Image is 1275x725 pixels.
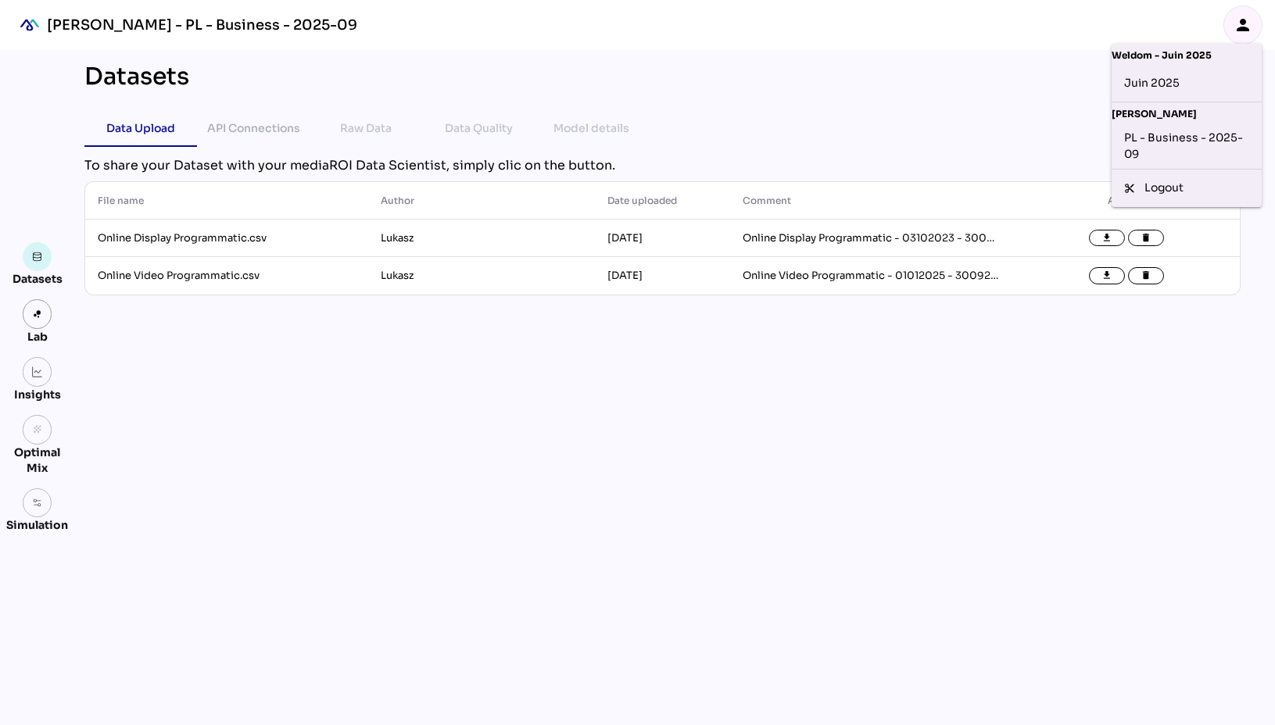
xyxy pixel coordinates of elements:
[595,182,731,220] th: Date uploaded
[6,445,68,476] div: Optimal Mix
[730,182,1013,220] th: Comment
[6,517,68,533] div: Simulation
[85,182,368,220] th: File name
[340,119,392,137] div: Raw Data
[730,220,1013,257] td: Online Display Programmatic - 03102023 - 30092025
[32,424,43,435] i: grain
[84,62,189,91] div: Datasets
[1101,233,1112,244] i: file_download
[1144,180,1249,196] div: Logout
[595,220,731,257] td: [DATE]
[730,257,1013,295] td: Online Video Programmatic - 01012025 - 30092025
[1112,102,1262,123] div: [PERSON_NAME]
[32,252,43,262] img: data.svg
[85,257,368,295] td: Online Video Programmatic.csv
[47,16,357,34] div: [PERSON_NAME] - PL - Business - 2025-09
[1112,44,1262,64] div: Weldom - Juin 2025
[32,498,43,509] img: settings.svg
[1124,183,1135,194] i: content_cut
[207,119,300,137] div: API Connections
[1124,130,1249,162] div: PL - Business - 2025-09
[595,257,731,295] td: [DATE]
[20,329,55,345] div: Lab
[84,156,1241,175] div: To share your Dataset with your mediaROI Data Scientist, simply clic on the button.
[1124,70,1249,95] div: Juin 2025
[1234,16,1252,34] i: person
[1013,182,1240,220] th: Actions
[14,387,61,402] div: Insights
[553,119,629,137] div: Model details
[1141,233,1151,244] i: delete
[445,119,513,137] div: Data Quality
[32,309,43,320] img: lab.svg
[1101,270,1112,281] i: file_download
[106,119,175,137] div: Data Upload
[13,271,63,287] div: Datasets
[368,257,595,295] td: Lukasz
[1141,270,1151,281] i: delete
[13,8,47,42] div: mediaROI
[368,220,595,257] td: Lukasz
[85,220,368,257] td: Online Display Programmatic.csv
[368,182,595,220] th: Author
[32,366,43,377] img: graph.svg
